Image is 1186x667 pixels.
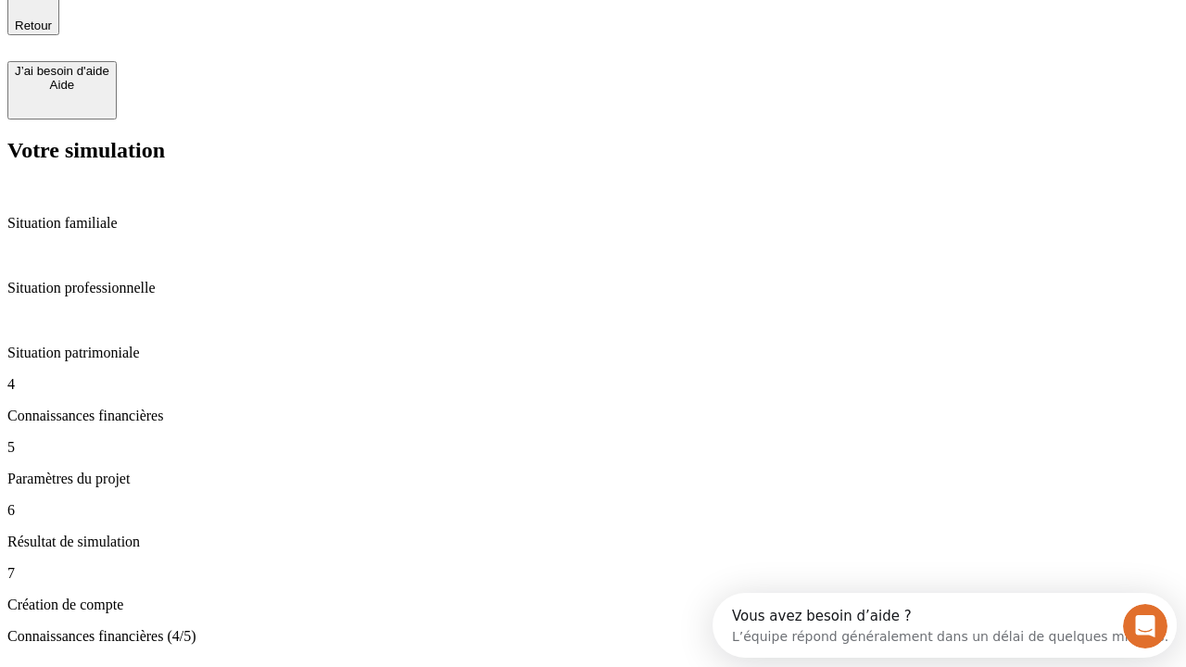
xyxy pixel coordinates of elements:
p: Création de compte [7,597,1179,613]
p: 7 [7,565,1179,582]
span: Retour [15,19,52,32]
p: Situation familiale [7,215,1179,232]
div: L’équipe répond généralement dans un délai de quelques minutes. [19,31,456,50]
p: Paramètres du projet [7,471,1179,487]
p: Connaissances financières [7,408,1179,424]
iframe: Intercom live chat discovery launcher [713,593,1177,658]
p: Situation professionnelle [7,280,1179,296]
div: Vous avez besoin d’aide ? [19,16,456,31]
h2: Votre simulation [7,138,1179,163]
p: Résultat de simulation [7,534,1179,550]
p: Connaissances financières (4/5) [7,628,1179,645]
button: J’ai besoin d'aideAide [7,61,117,120]
div: Aide [15,78,109,92]
p: 4 [7,376,1179,393]
iframe: Intercom live chat [1123,604,1167,648]
p: 5 [7,439,1179,456]
p: Situation patrimoniale [7,345,1179,361]
div: J’ai besoin d'aide [15,64,109,78]
p: 6 [7,502,1179,519]
div: Ouvrir le Messenger Intercom [7,7,511,58]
